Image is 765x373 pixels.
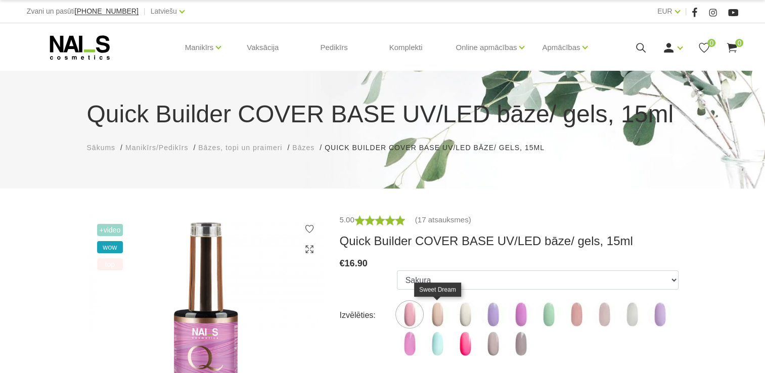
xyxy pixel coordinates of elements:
h1: Quick Builder COVER BASE UV/LED bāze/ gels, 15ml [87,96,679,132]
a: 0 [726,41,738,54]
span: | [685,5,687,18]
div: Zvani un pasūti [27,5,139,18]
img: ... [592,302,617,327]
span: top [97,258,123,270]
a: Online apmācības [456,27,517,68]
a: Apmācības [542,27,580,68]
span: +Video [97,224,123,236]
img: ... [480,331,506,356]
img: ... [480,302,506,327]
a: Latviešu [151,5,177,17]
span: | [144,5,146,18]
span: Manikīrs/Pedikīrs [125,144,188,152]
span: 0 [707,39,715,47]
span: 5.00 [340,215,354,224]
li: Quick Builder COVER BASE UV/LED bāze/ gels, 15ml [325,143,555,153]
a: [PHONE_NUMBER] [75,8,139,15]
div: Izvēlēties: [340,307,397,323]
img: ... [536,302,561,327]
span: Bāzes [292,144,314,152]
img: ... [564,302,589,327]
span: € [340,258,345,268]
a: Vaksācija [239,23,287,72]
img: ... [453,331,478,356]
a: Pedikīrs [312,23,355,72]
img: ... [453,302,478,327]
a: Manikīrs/Pedikīrs [125,143,188,153]
a: 0 [698,41,710,54]
img: ... [425,302,450,327]
a: Bāzes [292,143,314,153]
img: ... [397,302,422,327]
img: ... [647,302,672,327]
a: Manikīrs [185,27,214,68]
span: [PHONE_NUMBER] [75,7,139,15]
span: 16.90 [345,258,368,268]
h3: Quick Builder COVER BASE UV/LED bāze/ gels, 15ml [340,234,679,249]
a: (17 atsauksmes) [415,214,471,226]
span: wow [97,241,123,253]
span: Sākums [87,144,116,152]
a: EUR [657,5,672,17]
span: 0 [735,39,743,47]
img: ... [508,302,533,327]
a: Sākums [87,143,116,153]
a: Bāzes, topi un praimeri [198,143,282,153]
img: ... [425,331,450,356]
img: ... [397,331,422,356]
span: Bāzes, topi un praimeri [198,144,282,152]
a: Komplekti [381,23,431,72]
img: ... [619,302,645,327]
img: ... [508,331,533,356]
